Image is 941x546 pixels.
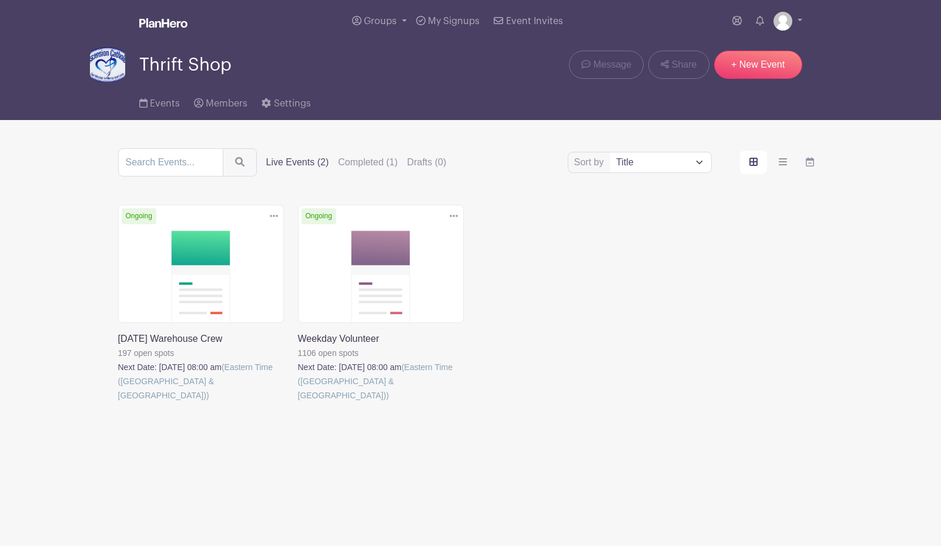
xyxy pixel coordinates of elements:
[118,148,223,177] input: Search Events...
[338,155,397,169] label: Completed (1)
[364,16,397,26] span: Groups
[266,155,329,169] label: Live Events (2)
[139,18,187,28] img: logo_white-6c42ec7e38ccf1d336a20a19083b03d10ae64f83f12c07503d8b9e83406b4c7d.svg
[206,99,247,108] span: Members
[714,51,802,79] a: + New Event
[139,82,180,120] a: Events
[262,82,310,120] a: Settings
[407,155,447,169] label: Drafts (0)
[266,155,447,169] div: filters
[648,51,709,79] a: Share
[672,58,697,72] span: Share
[274,99,311,108] span: Settings
[593,58,631,72] span: Message
[740,151,823,174] div: order and view
[506,16,563,26] span: Event Invites
[194,82,247,120] a: Members
[90,47,125,82] img: .AscensionLogo002.png
[574,155,608,169] label: Sort by
[773,12,792,31] img: default-ce2991bfa6775e67f084385cd625a349d9dcbb7a52a09fb2fda1e96e2d18dcdb.png
[428,16,480,26] span: My Signups
[150,99,180,108] span: Events
[569,51,644,79] a: Message
[139,55,232,75] span: Thrift Shop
